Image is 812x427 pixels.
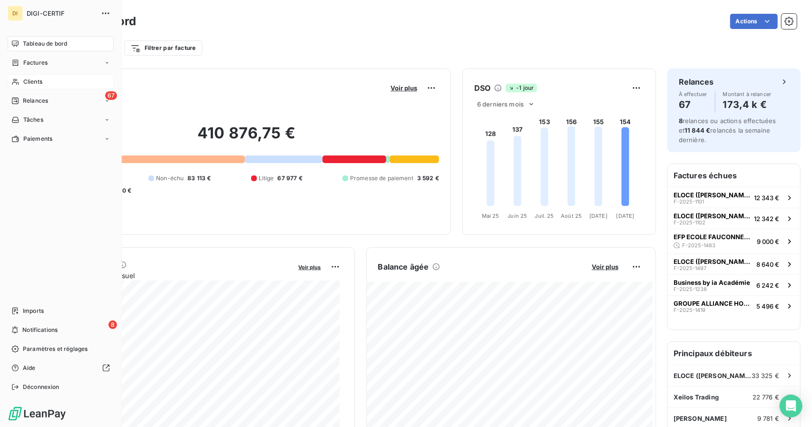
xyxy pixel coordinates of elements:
[757,415,779,422] span: 9 781 €
[674,372,752,379] span: ELOCE ([PERSON_NAME] Learning)
[668,295,800,316] button: GROUPE ALLIANCE HOLDINGF-2025-14195 496 €
[668,274,800,295] button: Business by ia AcadémieF-2025-12386 242 €
[674,199,704,204] span: F-2025-1101
[674,220,705,225] span: F-2025-1102
[378,261,429,272] h6: Balance âgée
[589,213,607,219] tspan: [DATE]
[535,213,554,219] tspan: Juil. 25
[23,78,42,86] span: Clients
[474,82,490,94] h6: DSO
[482,213,499,219] tspan: Mai 25
[124,40,202,56] button: Filtrer par facture
[674,212,750,220] span: ELOCE ([PERSON_NAME] Learning)
[108,320,117,329] span: 8
[674,286,707,292] span: F-2025-1238
[756,302,779,310] span: 5 496 €
[668,342,800,365] h6: Principaux débiteurs
[388,84,420,92] button: Voir plus
[350,174,413,183] span: Promesse de paiement
[23,364,36,372] span: Aide
[679,117,683,125] span: 8
[296,262,324,271] button: Voir plus
[259,174,274,183] span: Litige
[23,58,48,67] span: Factures
[754,194,779,202] span: 12 343 €
[679,76,714,87] h6: Relances
[674,265,706,271] span: F-2025-1497
[54,124,439,152] h2: 410 876,75 €
[508,213,527,219] tspan: Juin 25
[674,191,750,199] span: ELOCE ([PERSON_NAME] Learning)
[682,243,715,248] span: F-2025-1483
[23,116,43,124] span: Tâches
[674,258,753,265] span: ELOCE ([PERSON_NAME] Learning)
[753,393,779,401] span: 22 776 €
[723,97,772,112] h4: 173,4 k €
[391,84,417,92] span: Voir plus
[616,213,635,219] tspan: [DATE]
[23,135,52,143] span: Paiements
[54,271,292,281] span: Chiffre d'affaires mensuel
[668,208,800,229] button: ELOCE ([PERSON_NAME] Learning)F-2025-110212 342 €
[592,263,618,271] span: Voir plus
[674,393,719,401] span: Xeilos Trading
[8,360,114,376] a: Aide
[674,415,727,422] span: [PERSON_NAME]
[23,39,67,48] span: Tableau de bord
[674,279,750,286] span: Business by ia Académie
[299,264,321,271] span: Voir plus
[723,91,772,97] span: Montant à relancer
[8,6,23,21] div: DI
[668,187,800,208] button: ELOCE ([PERSON_NAME] Learning)F-2025-110112 343 €
[278,174,303,183] span: 67 977 €
[417,174,439,183] span: 3 592 €
[679,117,776,144] span: relances ou actions effectuées et relancés la semaine dernière.
[8,406,67,421] img: Logo LeanPay
[685,126,710,134] span: 11 844 €
[756,261,779,268] span: 8 640 €
[105,91,117,100] span: 67
[23,307,44,315] span: Imports
[754,215,779,223] span: 12 342 €
[668,164,800,187] h6: Factures échues
[752,372,779,379] span: 33 325 €
[187,174,211,183] span: 83 113 €
[23,345,88,353] span: Paramètres et réglages
[589,262,621,271] button: Voir plus
[756,281,779,289] span: 6 242 €
[561,213,582,219] tspan: Août 25
[780,395,802,417] div: Open Intercom Messenger
[22,326,58,334] span: Notifications
[674,233,753,241] span: EFP ECOLE FAUCONNERIE PROFESSIONNELLE
[730,14,778,29] button: Actions
[674,300,753,307] span: GROUPE ALLIANCE HOLDING
[679,91,707,97] span: À effectuer
[27,10,95,17] span: DIGI-CERTIF
[23,97,48,105] span: Relances
[668,253,800,274] button: ELOCE ([PERSON_NAME] Learning)F-2025-14978 640 €
[679,97,707,112] h4: 67
[23,383,59,391] span: Déconnexion
[668,229,800,253] button: EFP ECOLE FAUCONNERIE PROFESSIONNELLEF-2025-14839 000 €
[674,307,705,313] span: F-2025-1419
[757,238,779,245] span: 9 000 €
[506,84,537,92] span: -1 jour
[156,174,184,183] span: Non-échu
[477,100,524,108] span: 6 derniers mois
